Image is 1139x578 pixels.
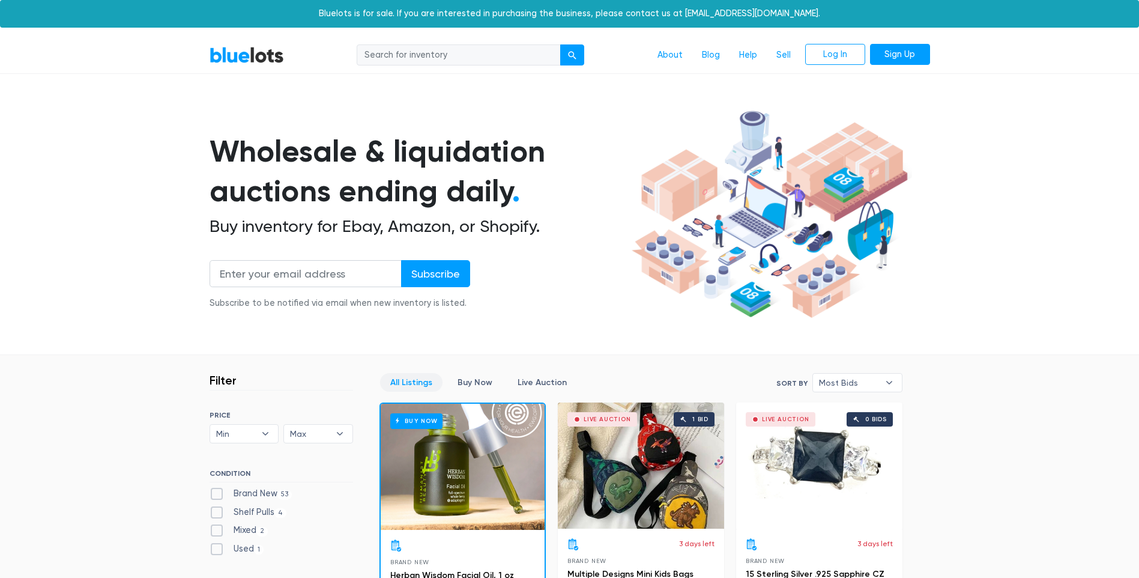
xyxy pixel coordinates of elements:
label: Brand New [210,487,292,500]
b: ▾ [327,425,352,443]
span: Min [216,425,256,443]
span: 4 [274,508,287,518]
span: Max [290,425,330,443]
label: Sort By [776,378,808,389]
div: Live Auction [584,416,631,422]
div: Live Auction [762,416,809,422]
div: Subscribe to be notified via email when new inventory is listed. [210,297,470,310]
label: Mixed [210,524,268,537]
a: Log In [805,44,865,65]
span: Brand New [567,558,606,564]
a: Live Auction 0 bids [736,403,902,529]
b: ▾ [877,374,902,392]
h6: CONDITION [210,469,353,482]
h2: Buy inventory for Ebay, Amazon, or Shopify. [210,216,627,237]
div: 0 bids [865,416,887,422]
span: 2 [256,527,268,537]
span: 53 [277,490,292,499]
span: . [512,173,520,209]
h6: PRICE [210,411,353,419]
input: Subscribe [401,260,470,287]
img: hero-ee84e7d0318cb26816c560f6b4441b76977f77a177738b4e94f68c95b2b83dbb.png [627,105,912,324]
span: Most Bids [819,374,879,392]
a: Sell [767,44,800,67]
a: About [648,44,692,67]
h1: Wholesale & liquidation auctions ending daily [210,132,627,211]
a: Buy Now [447,373,503,392]
a: All Listings [380,373,443,392]
span: Brand New [390,559,429,565]
b: ▾ [253,425,278,443]
label: Used [210,543,264,556]
a: Sign Up [870,44,930,65]
a: Live Auction 1 bid [558,403,724,529]
input: Search for inventory [357,44,561,66]
a: BlueLots [210,46,284,64]
h6: Buy Now [390,413,443,428]
a: Blog [692,44,730,67]
a: Buy Now [381,404,545,530]
span: 1 [254,545,264,555]
a: Help [730,44,767,67]
span: Brand New [746,558,785,564]
input: Enter your email address [210,260,402,287]
div: 1 bid [692,416,708,422]
p: 3 days left [679,538,715,549]
a: Live Auction [507,373,577,392]
p: 3 days left [857,538,893,549]
h3: Filter [210,373,237,388]
label: Shelf Pulls [210,506,287,519]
